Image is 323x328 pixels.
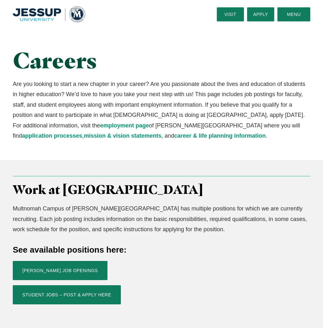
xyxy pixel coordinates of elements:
a: application processes [22,133,82,139]
a: mission & vision statements [84,133,161,139]
img: Registrar_2019_12_13_Graduation-49-2 [13,326,45,326]
p: Are you looking to start a new chapter in your career? Are you passionate about the lives and edu... [13,79,310,141]
h1: Careers [13,48,310,72]
a: [PERSON_NAME] Job Openings [13,261,107,280]
a: Visit [217,7,244,21]
button: Menu [277,7,310,21]
a: career & life planning information [174,133,266,139]
a: Student Jobs – Post & Apply Here [13,285,121,304]
a: Home [13,6,85,23]
h4: See available positions here: [13,244,310,256]
a: employment page [100,122,149,129]
h3: Work at [GEOGRAPHIC_DATA] [13,182,310,197]
img: Multnomah University Logo [13,6,85,23]
a: Apply [247,7,274,21]
p: Multnomah Campus of [PERSON_NAME][GEOGRAPHIC_DATA] has multiple positions for which we are curren... [13,203,310,234]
